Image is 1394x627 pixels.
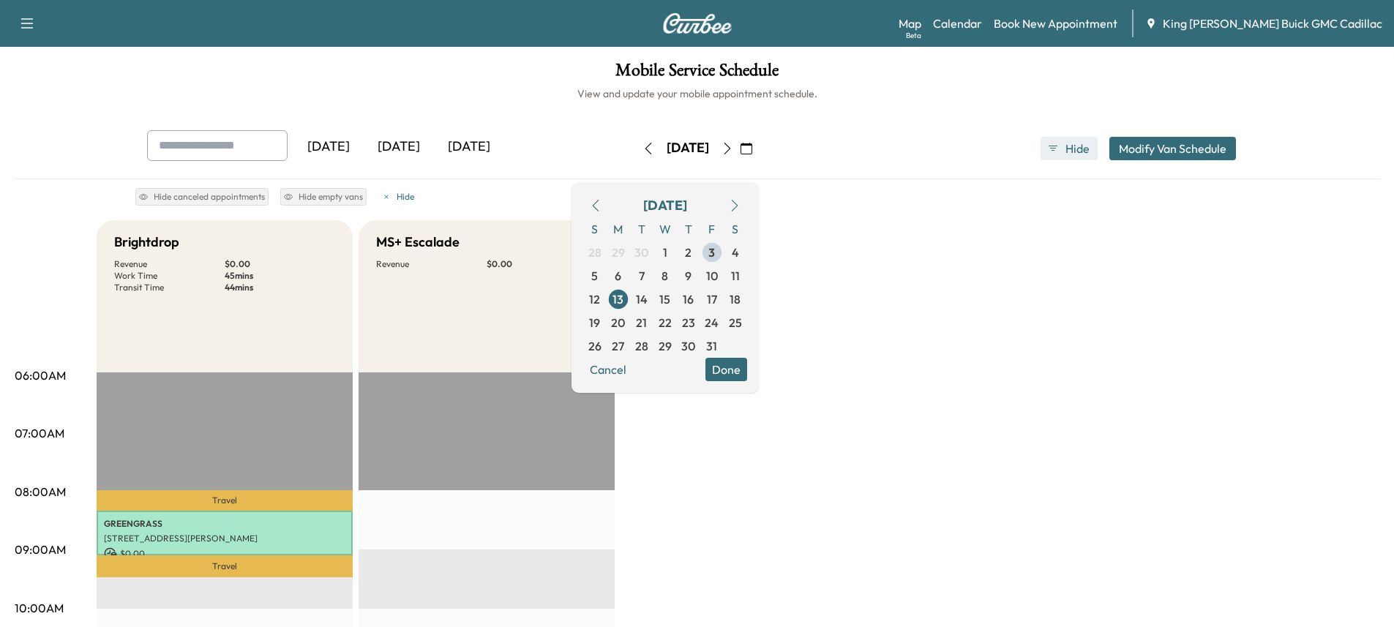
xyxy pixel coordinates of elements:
span: T [630,217,653,241]
span: 28 [588,244,602,261]
button: Hide canceled appointments [135,188,269,206]
button: Hide [378,188,418,206]
button: Hide [1041,137,1098,160]
span: King [PERSON_NAME] Buick GMC Cadillac [1163,15,1382,32]
span: 14 [636,290,648,308]
p: 44 mins [225,282,335,293]
span: 10 [706,267,718,285]
span: W [653,217,677,241]
button: Modify Van Schedule [1109,137,1236,160]
p: GREENGRASS [104,518,345,530]
p: 07:00AM [15,424,64,442]
span: 28 [635,337,648,355]
span: 5 [591,267,598,285]
h6: View and update your mobile appointment schedule. [15,86,1379,101]
span: 17 [707,290,717,308]
span: 20 [611,314,625,331]
span: 31 [706,337,717,355]
img: Curbee Logo [662,13,732,34]
span: Hide [1065,140,1091,157]
span: 8 [662,267,668,285]
div: [DATE] [434,130,504,164]
span: 30 [681,337,695,355]
span: 9 [685,267,692,285]
span: 15 [659,290,670,308]
span: 29 [659,337,672,355]
span: T [677,217,700,241]
span: 29 [612,244,625,261]
span: 18 [730,290,741,308]
span: 13 [612,290,623,308]
p: [STREET_ADDRESS][PERSON_NAME] [104,533,345,544]
p: Revenue [114,258,225,270]
span: 11 [731,267,740,285]
p: Travel [97,490,353,511]
span: 21 [636,314,647,331]
p: $ 0.00 [487,258,597,270]
p: $ 0.00 [104,547,345,560]
h5: MS+ Escalade [376,232,460,252]
p: Transit Time [114,282,225,293]
span: 7 [639,267,645,285]
span: 12 [589,290,600,308]
span: M [607,217,630,241]
span: 23 [682,314,695,331]
span: 24 [705,314,719,331]
div: [DATE] [667,139,709,157]
span: 1 [663,244,667,261]
span: 26 [588,337,602,355]
span: 16 [683,290,694,308]
div: [DATE] [643,195,687,216]
p: Travel [97,555,353,577]
div: Beta [906,30,921,41]
div: [DATE] [364,130,434,164]
span: F [700,217,724,241]
a: Calendar [933,15,982,32]
span: S [583,217,607,241]
span: 27 [612,337,624,355]
p: Revenue [376,258,487,270]
span: 6 [615,267,621,285]
p: $ 0.00 [225,258,335,270]
p: 06:00AM [15,367,66,384]
span: 19 [589,314,600,331]
span: 2 [685,244,692,261]
h1: Mobile Service Schedule [15,61,1379,86]
button: Done [705,358,747,381]
span: S [724,217,747,241]
button: Hide empty vans [280,188,367,206]
a: MapBeta [899,15,921,32]
p: 09:00AM [15,541,66,558]
div: [DATE] [293,130,364,164]
a: Book New Appointment [994,15,1117,32]
button: Cancel [583,358,633,381]
p: 08:00AM [15,483,66,500]
span: 25 [729,314,742,331]
p: 45 mins [225,270,335,282]
p: 10:00AM [15,599,64,617]
p: Work Time [114,270,225,282]
span: 22 [659,314,672,331]
span: 30 [634,244,648,261]
h5: Brightdrop [114,232,179,252]
span: 3 [708,244,715,261]
span: 4 [732,244,739,261]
